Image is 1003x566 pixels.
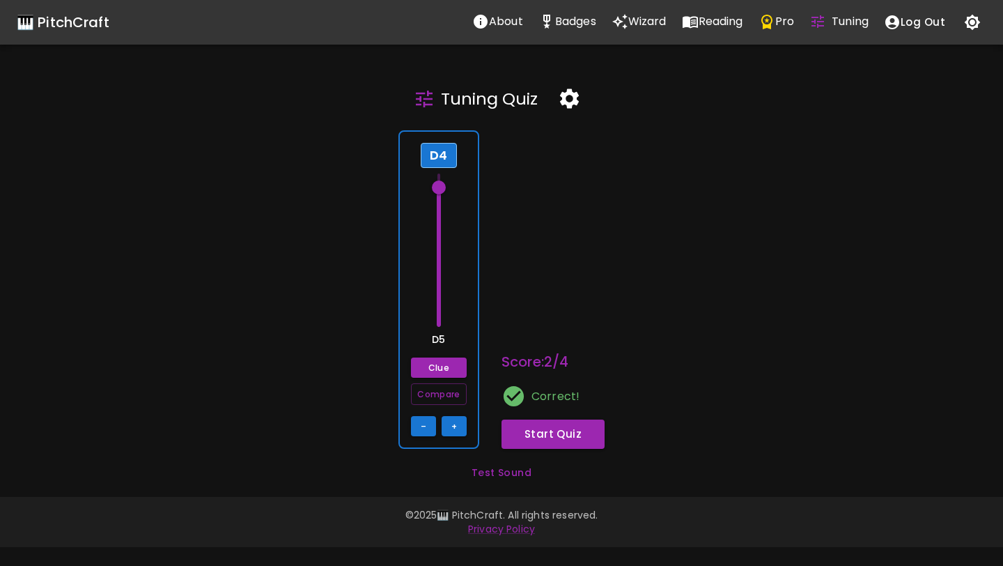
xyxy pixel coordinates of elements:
a: 🎹 PitchCraft [17,11,109,33]
p: Pro [775,13,794,30]
p: Reading [699,13,743,30]
p: Badges [555,13,596,30]
a: Privacy Policy [468,522,535,536]
p: © 2025 🎹 PitchCraft. All rights reserved. [100,508,903,522]
p: D5 [432,332,445,346]
a: Reading [674,8,751,37]
p: Wizard [628,13,667,30]
a: About [465,8,531,37]
button: + [442,416,467,436]
a: Stats [531,8,604,37]
div: D4 [421,143,456,168]
h5: Tuning Quiz [441,88,538,110]
p: Tuning [832,13,869,30]
button: Tuning Quiz [802,8,876,36]
button: – [411,416,436,436]
p: About [489,13,523,30]
button: Clue [411,358,467,378]
h6: Score: 2 / 4 [501,351,568,373]
button: account of current user [876,8,953,37]
button: Pro [751,8,802,36]
button: Start Quiz [501,420,605,449]
button: Stats [531,8,604,36]
a: Wizard [604,8,674,37]
a: Tuning Quiz [802,8,876,37]
a: Pro [751,8,802,37]
p: Correct! [531,388,580,405]
button: About [465,8,531,36]
button: Wizard [604,8,674,36]
button: Compare [411,383,467,405]
button: Reading [674,8,751,36]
